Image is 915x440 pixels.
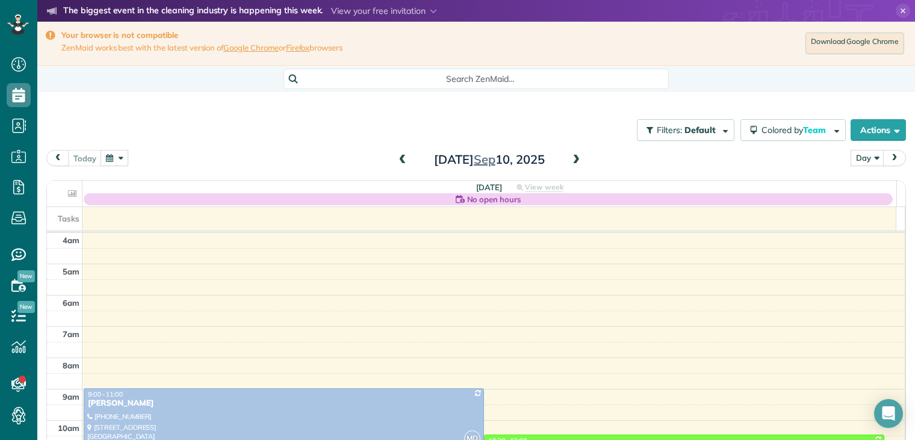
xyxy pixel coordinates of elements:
[851,119,906,141] button: Actions
[68,150,102,166] button: today
[740,119,846,141] button: Colored byTeam
[476,182,502,192] span: [DATE]
[61,43,343,53] span: ZenMaid works best with the latest version of or browsers
[657,125,682,135] span: Filters:
[474,152,495,167] span: Sep
[63,392,79,401] span: 9am
[223,43,279,52] a: Google Chrome
[88,390,123,398] span: 9:00 - 11:00
[63,361,79,370] span: 8am
[17,301,35,313] span: New
[63,235,79,245] span: 4am
[63,5,323,18] strong: The biggest event in the cleaning industry is happening this week.
[637,119,734,141] button: Filters: Default
[58,423,79,433] span: 10am
[805,33,904,54] a: Download Google Chrome
[684,125,716,135] span: Default
[883,150,906,166] button: next
[414,153,565,166] h2: [DATE] 10, 2025
[63,298,79,308] span: 6am
[46,150,69,166] button: prev
[874,399,903,428] div: Open Intercom Messenger
[61,30,343,40] strong: Your browser is not compatible
[63,329,79,339] span: 7am
[286,43,310,52] a: Firefox
[63,267,79,276] span: 5am
[803,125,828,135] span: Team
[851,150,884,166] button: Day
[631,119,734,141] a: Filters: Default
[87,398,480,409] div: [PERSON_NAME]
[17,270,35,282] span: New
[467,193,521,205] span: No open hours
[58,214,79,223] span: Tasks
[761,125,830,135] span: Colored by
[525,182,563,192] span: View week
